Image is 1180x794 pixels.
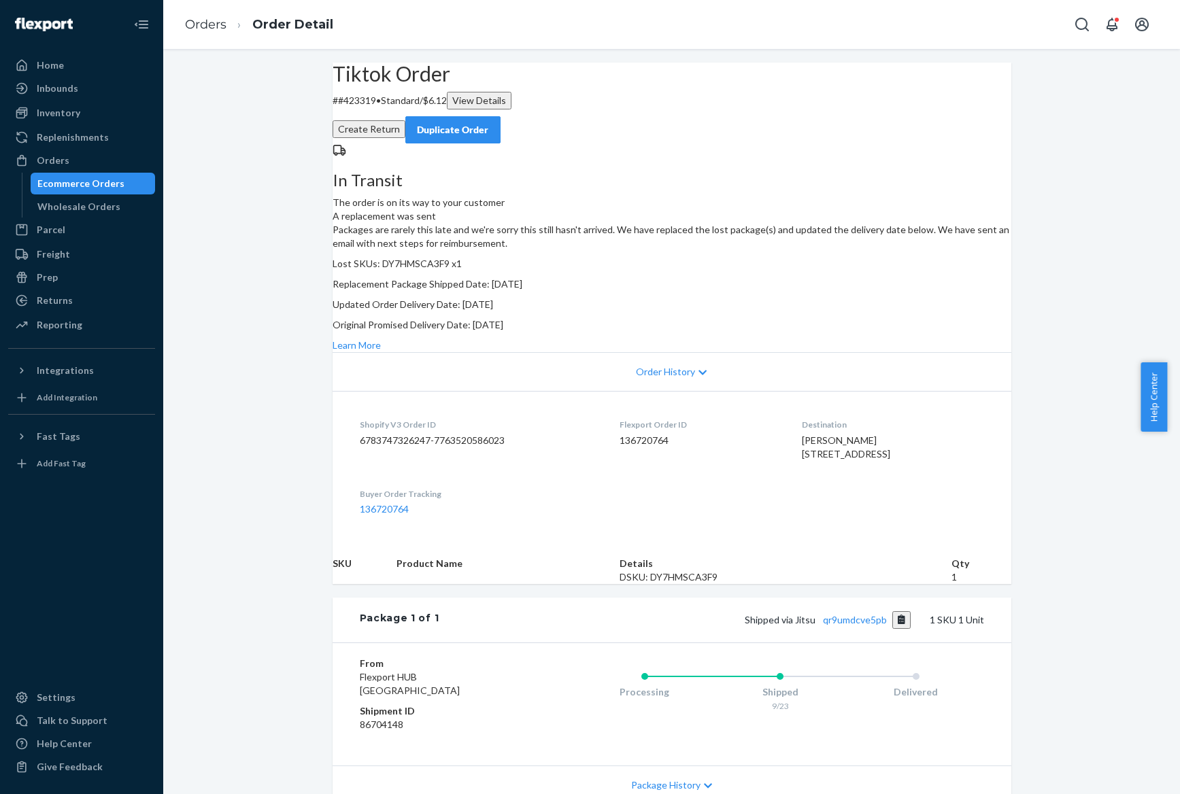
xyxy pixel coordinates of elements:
[620,557,951,570] th: Details
[333,171,1011,189] h3: In Transit
[31,196,156,218] a: Wholesale Orders
[37,223,65,237] div: Parcel
[381,94,420,106] span: Standard
[333,92,1011,109] p: # #423319 / $6.12
[360,488,598,500] dt: Buyer Order Tracking
[745,614,911,625] span: Shipped via Jitsu
[333,339,381,351] a: Learn More
[37,714,107,727] div: Talk to Support
[37,364,94,377] div: Integrations
[333,63,1011,85] h2: Tiktok Order
[37,58,64,72] div: Home
[37,294,73,307] div: Returns
[360,434,598,447] dd: 6783747326247-7763520586023
[405,116,501,143] button: Duplicate Order
[37,691,75,704] div: Settings
[37,318,82,332] div: Reporting
[360,718,522,731] dd: 86704148
[8,77,155,99] a: Inbounds
[174,5,344,45] ol: breadcrumbs
[360,611,439,629] div: Package 1 of 1
[8,102,155,124] a: Inventory
[333,223,1011,250] p: Packages are rarely this late and we're sorry this still hasn't arrived. We have replaced the los...
[848,685,984,699] div: Delivered
[8,687,155,708] a: Settings
[37,247,70,261] div: Freight
[37,458,86,469] div: Add Fast Tag
[333,209,1011,223] header: A replacement was sent
[37,430,80,443] div: Fast Tags
[128,11,155,38] button: Close Navigation
[712,685,848,699] div: Shipped
[8,314,155,336] a: Reporting
[37,131,109,144] div: Replenishments
[252,17,333,32] a: Order Detail
[360,419,598,430] dt: Shopify V3 Order ID
[31,173,156,194] a: Ecommerce Orders
[577,685,713,699] div: Processing
[15,18,73,31] img: Flexport logo
[37,200,120,213] div: Wholesale Orders
[37,177,124,190] div: Ecommerce Orders
[8,387,155,409] a: Add Integration
[1068,11,1096,38] button: Open Search Box
[376,94,381,106] span: •
[8,219,155,241] a: Parcel
[37,271,58,284] div: Prep
[620,570,951,584] div: DSKU: DY7HMSCA3F9
[37,106,80,120] div: Inventory
[185,17,226,32] a: Orders
[8,426,155,447] button: Fast Tags
[37,760,103,774] div: Give Feedback
[620,419,780,430] dt: Flexport Order ID
[37,737,92,750] div: Help Center
[8,360,155,381] button: Integrations
[712,700,848,712] div: 9/23
[802,419,983,430] dt: Destination
[8,290,155,311] a: Returns
[8,150,155,171] a: Orders
[37,154,69,167] div: Orders
[8,756,155,778] button: Give Feedback
[333,257,1011,271] p: Lost SKUs: DY7HMSCA3F9 x1
[333,120,405,138] button: Create Return
[333,318,1011,332] p: Original Promised Delivery Date: [DATE]
[360,657,522,670] dt: From
[1128,11,1156,38] button: Open account menu
[892,611,911,629] button: Copy tracking number
[8,243,155,265] a: Freight
[360,503,409,515] a: 136720764
[397,557,620,570] th: Product Name
[333,298,1011,311] p: Updated Order Delivery Date: [DATE]
[37,82,78,95] div: Inbounds
[951,570,1011,584] td: 1
[8,266,155,288] a: Prep
[823,614,887,625] a: qr9umdcve5pb
[636,365,695,379] span: Order History
[333,557,397,570] th: SKU
[1098,11,1126,38] button: Open notifications
[8,54,155,76] a: Home
[8,710,155,731] a: Talk to Support
[452,94,506,107] div: View Details
[333,171,1011,209] div: The order is on its way to your customer
[360,704,522,718] dt: Shipment ID
[8,733,155,755] a: Help Center
[333,277,1011,291] p: Replacement Package Shipped Date: [DATE]
[620,434,780,447] dd: 136720764
[951,557,1011,570] th: Qty
[439,611,983,629] div: 1 SKU 1 Unit
[8,453,155,474] a: Add Fast Tag
[631,778,701,792] span: Package History
[360,671,460,696] span: Flexport HUB [GEOGRAPHIC_DATA]
[1141,362,1167,432] button: Help Center
[37,392,97,403] div: Add Integration
[8,126,155,148] a: Replenishments
[417,123,489,137] div: Duplicate Order
[802,434,890,460] span: [PERSON_NAME] [STREET_ADDRESS]
[447,92,511,109] button: View Details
